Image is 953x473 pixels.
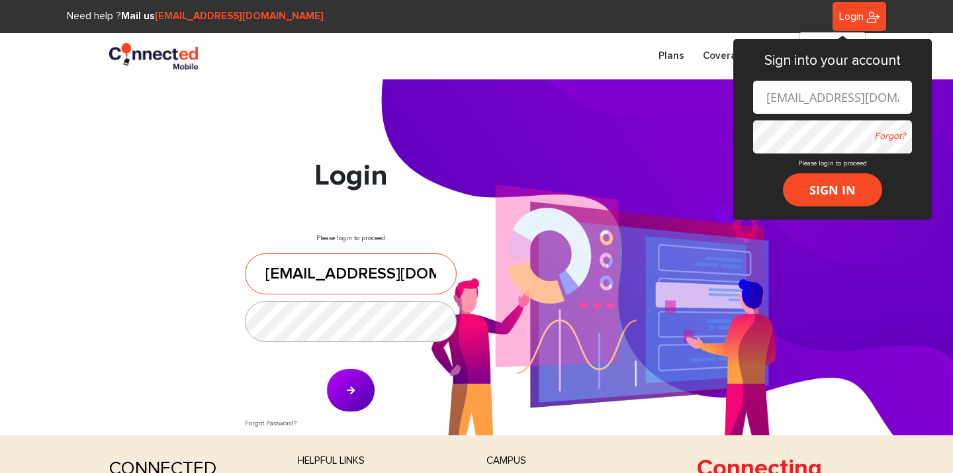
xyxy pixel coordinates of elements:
span: Need help ? [67,11,324,21]
input: Email or Customer ID [753,81,912,114]
iframe: Chat Widget [887,409,953,473]
button: SIGN IN [783,173,882,206]
h1: Login [245,159,457,194]
span: Login [839,11,864,22]
strong: Mail us [121,11,324,21]
h4: Helpful links [298,455,467,467]
div: Please login to proceed [235,159,467,435]
input: Email or Customer ID [245,253,457,294]
a: Plans [649,43,694,70]
h3: Sign into your account [753,52,912,69]
a: [EMAIL_ADDRESS][DOMAIN_NAME] [155,11,324,21]
a: Coverage [694,43,758,70]
h4: Campus [486,455,655,467]
a: Forgot? [874,132,905,141]
a: Forgot Password? [245,420,296,427]
form: Please login to proceed [753,81,912,206]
